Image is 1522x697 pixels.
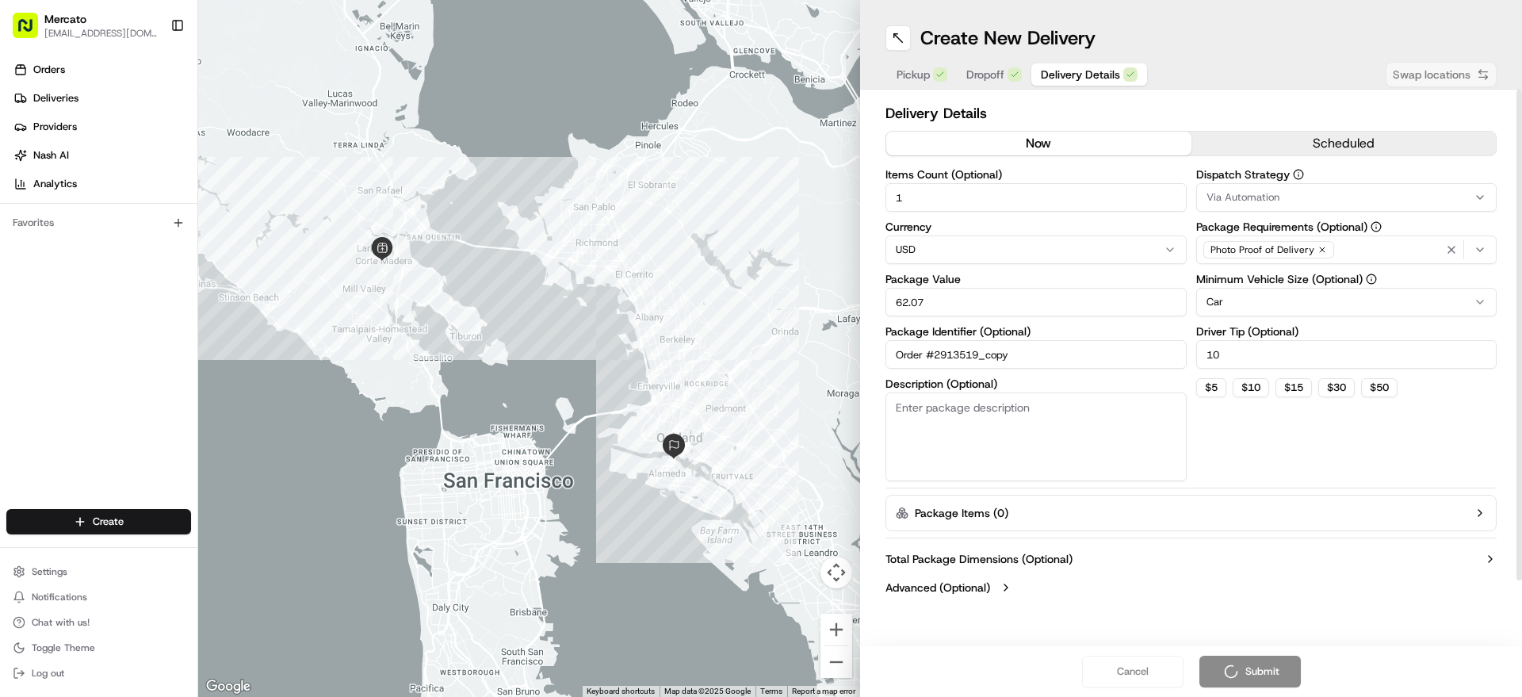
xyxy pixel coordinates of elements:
[886,132,1191,155] button: now
[6,509,191,534] button: Create
[246,248,289,267] button: See all
[885,288,1187,316] input: Enter package value
[33,177,77,191] span: Analytics
[885,378,1187,389] label: Description (Optional)
[6,662,191,684] button: Log out
[885,274,1187,285] label: Package Value
[1196,274,1497,285] label: Minimum Vehicle Size (Optional)
[664,687,751,695] span: Map data ©2025 Google
[71,213,218,225] div: We're available if you need us!
[6,586,191,608] button: Notifications
[6,611,191,634] button: Chat with us!
[1196,326,1497,337] label: Driver Tip (Optional)
[32,591,87,603] span: Notifications
[1275,378,1312,397] button: $15
[885,326,1187,337] label: Package Identifier (Optional)
[1196,236,1497,264] button: Photo Proof of Delivery
[270,201,289,220] button: Start new chat
[71,197,260,213] div: Start new chat
[32,616,90,629] span: Chat with us!
[6,637,191,659] button: Toggle Theme
[134,401,147,414] div: 💻
[33,197,62,225] img: 9188753566659_6852d8bf1fb38e338040_72.png
[897,67,930,82] span: Pickup
[32,565,67,578] span: Settings
[1293,169,1304,180] button: Dispatch Strategy
[1196,183,1497,212] button: Via Automation
[6,86,197,111] a: Deliveries
[33,91,78,105] span: Deliveries
[915,505,1008,521] label: Package Items ( 0 )
[150,400,254,416] span: API Documentation
[1041,67,1120,82] span: Delivery Details
[6,114,197,140] a: Providers
[33,148,69,163] span: Nash AI
[587,686,655,697] button: Keyboard shortcuts
[820,646,852,678] button: Zoom out
[52,291,58,304] span: •
[760,687,782,695] a: Terms
[885,551,1073,567] label: Total Package Dimensions (Optional)
[112,438,192,450] a: Powered byPylon
[1196,340,1497,369] input: Enter driver tip amount
[93,515,124,529] span: Create
[6,210,191,236] div: Favorites
[1191,132,1497,155] button: scheduled
[1196,378,1226,397] button: $5
[202,676,254,697] a: Open this area in Google Maps (opens a new window)
[16,61,48,93] img: Nash
[885,551,1497,567] button: Total Package Dimensions (Optional)
[920,25,1096,51] h1: Create New Delivery
[885,495,1497,531] button: Package Items (0)
[885,221,1187,232] label: Currency
[16,251,101,264] div: Past conversations
[33,120,77,134] span: Providers
[16,401,29,414] div: 📗
[6,171,197,197] a: Analytics
[885,580,1497,596] button: Advanced (Optional)
[44,27,158,40] button: [EMAIL_ADDRESS][DOMAIN_NAME]
[885,102,1497,124] h2: Delivery Details
[885,340,1187,369] input: Enter package identifier
[885,169,1187,180] label: Items Count (Optional)
[1196,169,1497,180] label: Dispatch Strategy
[202,676,254,697] img: Google
[32,667,64,680] span: Log out
[885,580,990,596] label: Advanced (Optional)
[6,57,197,82] a: Orders
[158,438,192,450] span: Pylon
[820,557,852,588] button: Map camera controls
[6,143,197,168] a: Nash AI
[6,561,191,583] button: Settings
[792,687,855,695] a: Report a map error
[1371,221,1382,232] button: Package Requirements (Optional)
[1207,190,1279,205] span: Via Automation
[33,63,65,77] span: Orders
[820,614,852,645] button: Zoom in
[1233,378,1269,397] button: $10
[41,147,262,164] input: Clear
[1318,378,1355,397] button: $30
[10,393,128,422] a: 📗Knowledge Base
[1361,378,1398,397] button: $50
[6,6,164,44] button: Mercato[EMAIL_ADDRESS][DOMAIN_NAME]
[16,197,44,225] img: 1736555255976-a54dd68f-1ca7-489b-9aae-adbdc363a1c4
[32,400,121,416] span: Knowledge Base
[1196,221,1497,232] label: Package Requirements (Optional)
[966,67,1004,82] span: Dropoff
[52,334,58,347] span: •
[885,183,1187,212] input: Enter number of items
[1366,274,1377,285] button: Minimum Vehicle Size (Optional)
[128,393,261,422] a: 💻API Documentation
[1210,243,1314,256] span: Photo Proof of Delivery
[61,291,94,304] span: [DATE]
[16,109,289,134] p: Welcome 👋
[61,334,94,347] span: [DATE]
[32,641,95,654] span: Toggle Theme
[44,11,86,27] button: Mercato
